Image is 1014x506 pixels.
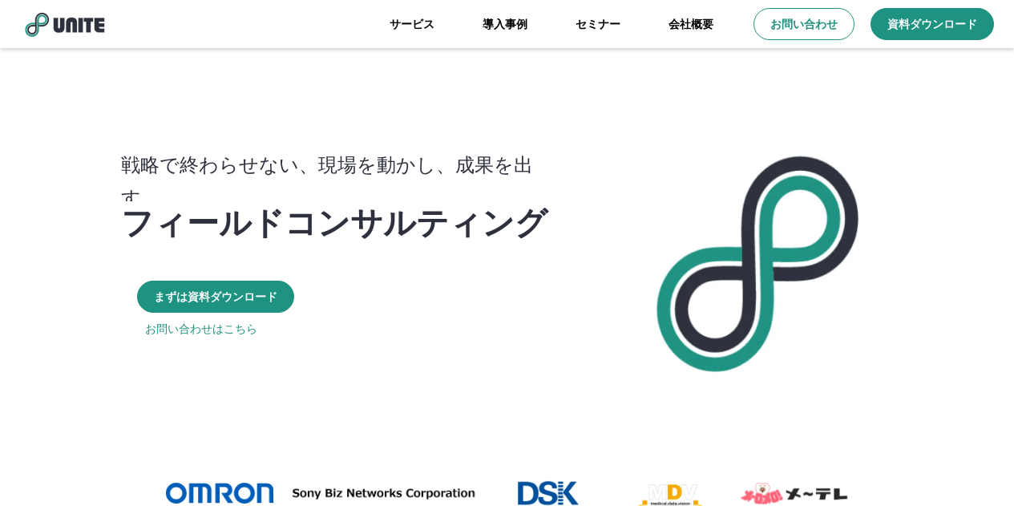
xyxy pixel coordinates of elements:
a: まずは資料ダウンロード [137,281,294,313]
a: お問い合わせ [753,8,854,40]
a: お問い合わせはこちら [145,321,257,337]
p: 戦略で終わらせない、現場を動かし、成果を出す。 [121,148,564,213]
p: お問い合わせ [770,16,838,32]
a: 資料ダウンロード [871,8,994,40]
p: フィールドコンサルティング [121,201,547,240]
p: 資料ダウンロード [887,16,977,32]
p: まずは資料ダウンロード [154,289,277,305]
